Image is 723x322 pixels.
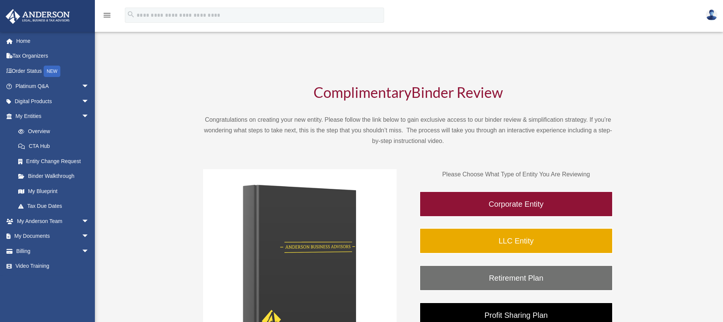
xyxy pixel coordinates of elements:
[419,191,613,217] a: Corporate Entity
[82,79,97,94] span: arrow_drop_down
[5,49,101,64] a: Tax Organizers
[5,243,101,259] a: Billingarrow_drop_down
[82,109,97,124] span: arrow_drop_down
[11,169,97,184] a: Binder Walkthrough
[102,11,112,20] i: menu
[127,10,135,19] i: search
[102,13,112,20] a: menu
[3,9,72,24] img: Anderson Advisors Platinum Portal
[419,265,613,291] a: Retirement Plan
[5,79,101,94] a: Platinum Q&Aarrow_drop_down
[203,115,613,146] p: Congratulations on creating your new entity. Please follow the link below to gain exclusive acces...
[5,259,101,274] a: Video Training
[706,9,717,20] img: User Pic
[11,139,101,154] a: CTA Hub
[5,33,101,49] a: Home
[5,214,101,229] a: My Anderson Teamarrow_drop_down
[5,94,101,109] a: Digital Productsarrow_drop_down
[11,199,101,214] a: Tax Due Dates
[11,154,101,169] a: Entity Change Request
[44,66,60,77] div: NEW
[419,169,613,180] p: Please Choose What Type of Entity You Are Reviewing
[82,229,97,244] span: arrow_drop_down
[82,214,97,229] span: arrow_drop_down
[11,184,101,199] a: My Blueprint
[11,124,101,139] a: Overview
[5,109,101,124] a: My Entitiesarrow_drop_down
[5,63,101,79] a: Order StatusNEW
[82,94,97,109] span: arrow_drop_down
[5,229,101,244] a: My Documentsarrow_drop_down
[313,83,411,101] span: Complimentary
[82,243,97,259] span: arrow_drop_down
[419,228,613,254] a: LLC Entity
[411,83,503,101] span: Binder Review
